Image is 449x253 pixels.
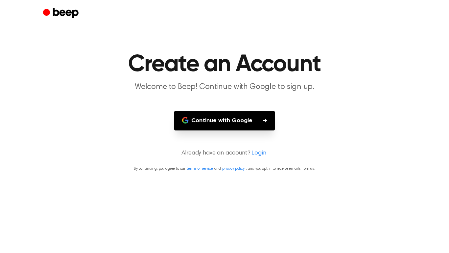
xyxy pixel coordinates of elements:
[8,149,441,158] p: Already have an account?
[98,82,351,93] p: Welcome to Beep! Continue with Google to sign up.
[8,166,441,172] p: By continuing, you agree to our and , and you opt in to receive emails from us.
[43,7,80,20] a: Beep
[222,167,245,171] a: privacy policy
[56,53,393,76] h1: Create an Account
[187,167,213,171] a: terms of service
[174,111,275,130] button: Continue with Google
[251,149,266,158] a: Login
